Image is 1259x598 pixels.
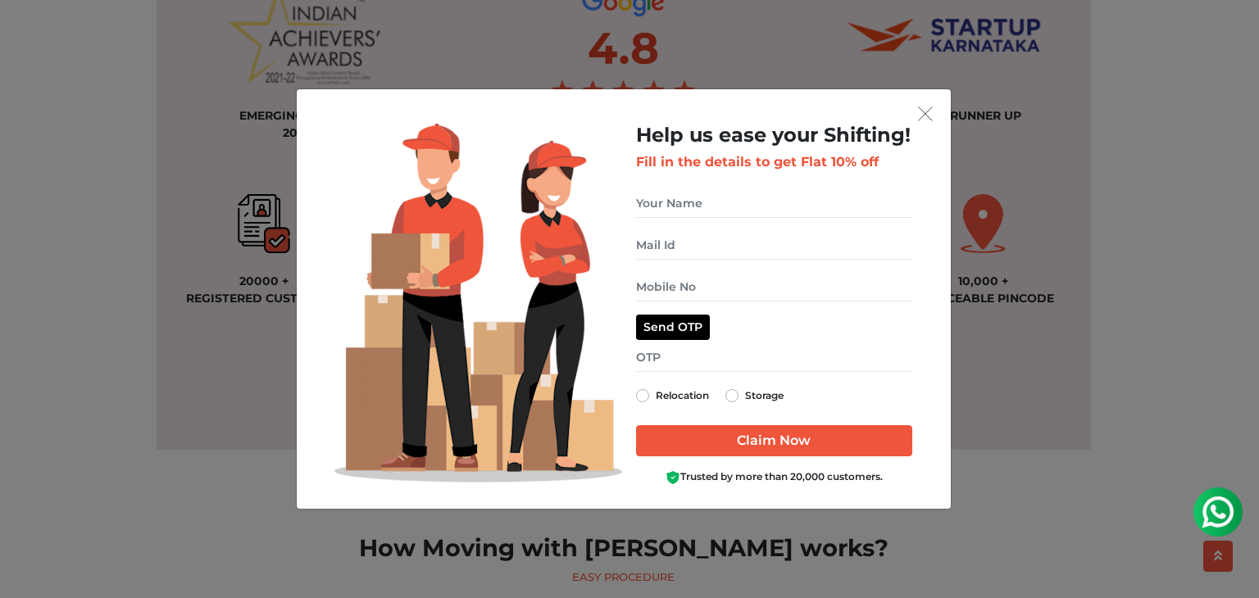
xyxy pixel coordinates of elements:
h3: Fill in the details to get Flat 10% off [636,154,912,170]
img: Boxigo Customer Shield [666,470,680,485]
input: Mail Id [636,231,912,260]
input: Your Name [636,189,912,218]
button: Send OTP [636,315,710,340]
input: Claim Now [636,425,912,456]
input: Mobile No [636,273,912,301]
label: Storage [745,386,784,405]
div: Trusted by more than 20,000 customers. [636,469,912,485]
h2: Help us ease your Shifting! [636,124,912,147]
input: OTP [636,343,912,372]
img: whatsapp-icon.svg [16,16,49,49]
label: Relocation [656,386,709,405]
img: Lead Welcome Image [334,124,623,482]
img: exit [918,106,933,121]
